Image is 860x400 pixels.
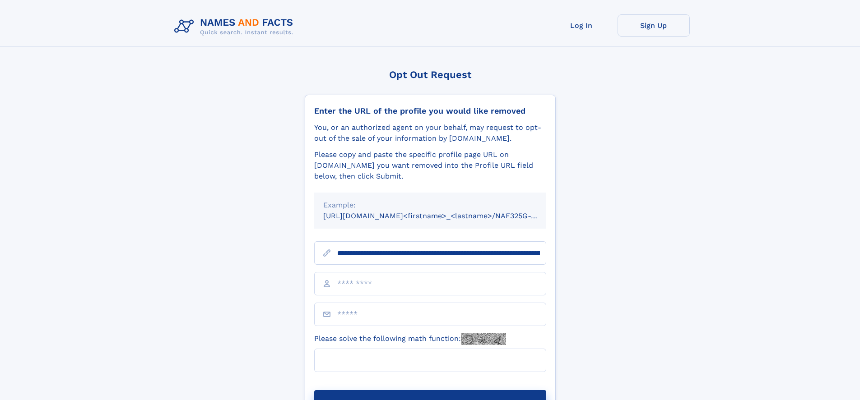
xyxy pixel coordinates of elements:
[314,149,546,182] div: Please copy and paste the specific profile page URL on [DOMAIN_NAME] you want removed into the Pr...
[314,333,506,345] label: Please solve the following math function:
[305,69,556,80] div: Opt Out Request
[314,122,546,144] div: You, or an authorized agent on your behalf, may request to opt-out of the sale of your informatio...
[323,200,537,211] div: Example:
[171,14,301,39] img: Logo Names and Facts
[314,106,546,116] div: Enter the URL of the profile you would like removed
[323,211,563,220] small: [URL][DOMAIN_NAME]<firstname>_<lastname>/NAF325G-xxxxxxxx
[618,14,690,37] a: Sign Up
[545,14,618,37] a: Log In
